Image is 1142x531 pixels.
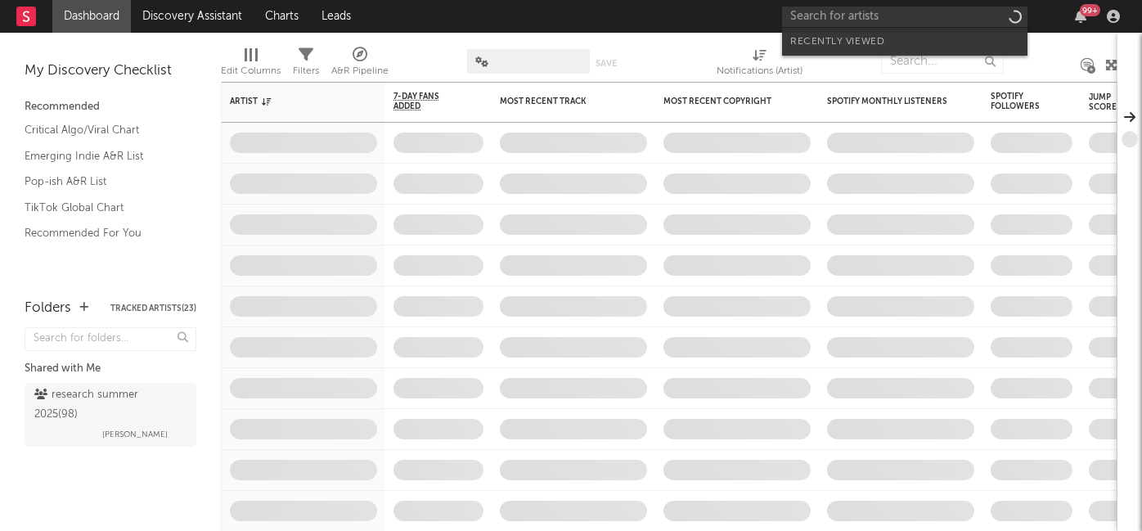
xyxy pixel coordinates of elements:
[25,147,180,165] a: Emerging Indie A&R List
[221,41,281,88] div: Edit Columns
[34,385,182,425] div: research summer 2025 ( 98 )
[717,61,803,81] div: Notifications (Artist)
[25,224,180,242] a: Recommended For You
[221,61,281,81] div: Edit Columns
[25,299,71,318] div: Folders
[293,41,319,88] div: Filters
[790,32,1019,52] div: Recently Viewed
[293,61,319,81] div: Filters
[110,304,196,313] button: Tracked Artists(23)
[1080,4,1100,16] div: 99 +
[102,425,168,444] span: [PERSON_NAME]
[663,97,786,106] div: Most Recent Copyright
[25,327,196,351] input: Search for folders...
[596,59,617,68] button: Save
[782,7,1027,27] input: Search for artists
[25,383,196,447] a: research summer 2025(98)[PERSON_NAME]
[25,359,196,379] div: Shared with Me
[25,121,180,139] a: Critical Algo/Viral Chart
[717,41,803,88] div: Notifications (Artist)
[25,61,196,81] div: My Discovery Checklist
[881,49,1004,74] input: Search...
[230,97,353,106] div: Artist
[991,92,1048,111] div: Spotify Followers
[331,41,389,88] div: A&R Pipeline
[25,199,180,217] a: TikTok Global Chart
[25,173,180,191] a: Pop-ish A&R List
[827,97,950,106] div: Spotify Monthly Listeners
[393,92,459,111] span: 7-Day Fans Added
[500,97,623,106] div: Most Recent Track
[1089,92,1130,112] div: Jump Score
[25,97,196,117] div: Recommended
[331,61,389,81] div: A&R Pipeline
[1075,10,1086,23] button: 99+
